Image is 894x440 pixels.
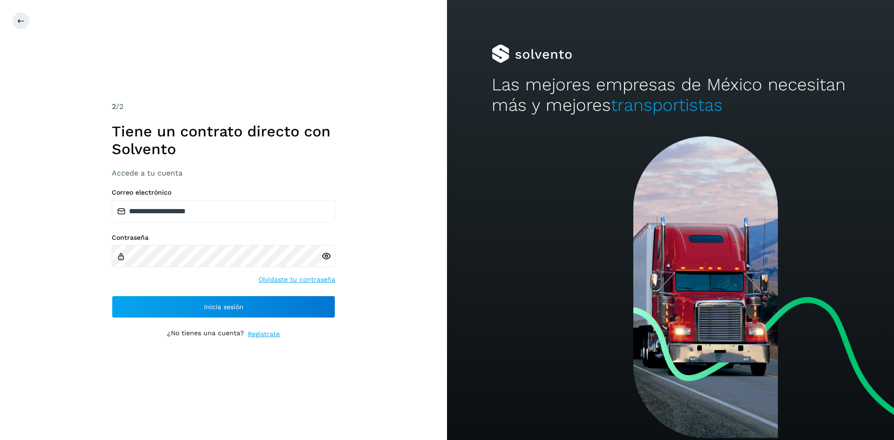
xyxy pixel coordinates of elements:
[112,102,116,111] span: 2
[112,122,335,158] h1: Tiene un contrato directo con Solvento
[112,169,335,177] h3: Accede a tu cuenta
[112,296,335,318] button: Inicia sesión
[204,304,244,310] span: Inicia sesión
[248,329,280,339] a: Regístrate
[258,275,335,284] a: Olvidaste tu contraseña
[112,189,335,196] label: Correo electrónico
[492,74,849,116] h2: Las mejores empresas de México necesitan más y mejores
[167,329,244,339] p: ¿No tienes una cuenta?
[112,234,335,242] label: Contraseña
[112,101,335,112] div: /2
[611,95,723,115] span: transportistas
